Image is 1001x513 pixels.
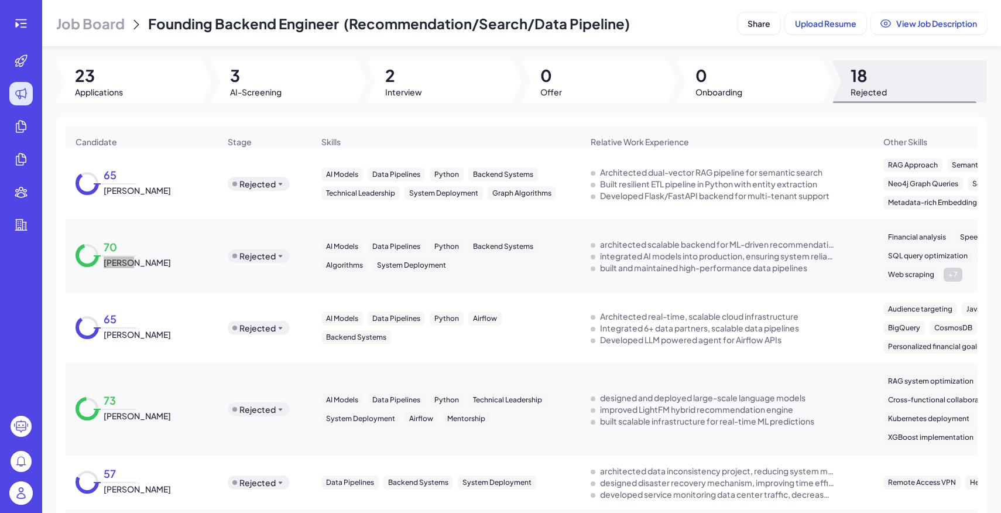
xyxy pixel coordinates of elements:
div: Integrated 6+ data partners, scalable data pipelines [600,322,799,334]
div: Data Pipelines [368,312,425,326]
span: Stage [228,136,252,148]
div: Algorithms [321,258,368,272]
span: 18 [851,65,887,86]
div: Backend Systems [383,476,453,490]
div: AI Models [321,167,363,182]
div: Backend Systems [468,167,538,182]
div: Python [430,393,464,407]
span: [PERSON_NAME] [104,329,171,340]
span: Interview [385,86,422,98]
div: improved LightFM hybrid recommendation engine [600,403,793,415]
div: RAG system optimization [883,374,978,388]
div: 73 [99,397,136,410]
div: CosmosDB [930,321,977,335]
div: Metadata-rich Embeddings [883,196,985,210]
div: built scalable infrastructure for real-time ML predictions [600,415,814,427]
div: architected scalable backend for ML-driven recommendation engines [600,238,834,250]
div: AI Models [321,240,363,254]
button: Share [738,12,780,35]
div: Personalized financial goals [883,340,985,354]
div: Developed Flask/FastAPI backend for multi-tenant support [600,190,829,201]
span: 0 [695,65,742,86]
div: Data Pipelines [321,476,379,490]
div: Backend Systems [321,330,391,344]
span: Founding Backend Engineer (Recommendation/Search/Data Pipeline) [148,15,630,32]
div: 65 [99,172,136,184]
span: Rejected [851,86,887,98]
div: + 7 [944,268,962,282]
div: developed service monitoring data center traffic, decreased inconsistency rate [600,488,834,500]
div: Data Pipelines [368,167,425,182]
div: Graph Algorithms [488,186,556,200]
div: Python [430,167,464,182]
span: 3 [230,65,282,86]
img: user_logo.png [9,481,33,505]
div: Cross-functional collaboration [883,393,997,407]
div: Rejected [239,322,276,334]
span: View Job Description [896,18,977,29]
div: Python [430,240,464,254]
span: 2 [385,65,422,86]
div: Rejected [239,403,276,415]
div: System Deployment [321,412,400,426]
div: built and maintained high-performance data pipelines [600,262,807,273]
div: Developed LLM powered agent for Airflow APIs [600,334,781,346]
span: Upload Resume [795,18,856,29]
div: architected data inconsistency project, reducing system maintenance by 70% [600,465,834,477]
span: Share [748,18,770,29]
span: Candidate [76,136,117,148]
div: BigQuery [883,321,925,335]
div: Backend Systems [468,240,538,254]
div: Data Pipelines [368,240,425,254]
div: Financial analysis [883,230,951,244]
button: Upload Resume [785,12,866,35]
span: [PERSON_NAME] [104,184,171,196]
div: Rejected [239,178,276,190]
div: XGBoost implementation [883,430,978,444]
div: Neo4j Graph Queries [883,177,963,191]
span: Onboarding [695,86,742,98]
div: System Deployment [372,258,451,272]
div: Remote Access VPN [883,476,961,490]
div: AI Models [321,393,363,407]
div: 65 [99,316,136,329]
button: View Job Description [871,12,987,35]
div: designed disaster recovery mechanism, improving time efficiency by 80% [600,477,834,488]
div: RAG Approach [883,158,942,172]
div: Data Pipelines [368,393,425,407]
div: Rejected [239,250,276,262]
span: Offer [540,86,562,98]
div: Architected dual-vector RAG pipeline for semantic search [600,166,822,178]
span: Skills [321,136,341,148]
span: [PERSON_NAME] [104,256,171,268]
span: Job Board [56,14,125,33]
div: AI Models [321,312,363,326]
div: Technical Leadership [321,186,400,200]
span: Relative Work Experience [591,136,689,148]
div: Airflow [404,412,438,426]
span: 0 [540,65,562,86]
div: System Deployment [458,476,536,490]
div: Rejected [239,477,276,488]
span: [PERSON_NAME] [104,483,171,495]
span: 23 [75,65,123,86]
div: Audience targeting [883,302,957,316]
div: Python [430,312,464,326]
div: Web scraping [883,268,939,282]
div: 70 [99,244,136,256]
div: Mentorship [443,412,490,426]
div: Built resilient ETL pipeline in Python with entity extraction [600,178,817,190]
span: Applications [75,86,123,98]
div: Airflow [468,312,502,326]
div: designed and deployed large-scale language models [600,392,805,403]
span: Other Skills [883,136,927,148]
div: Architected real-time, scalable cloud infrastructure [600,310,798,322]
div: integrated AI models into production, ensuring system reliability [600,250,834,262]
div: Kubernetes deployment [883,412,974,426]
span: [PERSON_NAME] [104,410,171,422]
span: AI-Screening [230,86,282,98]
div: 57 [99,470,136,483]
div: SQL query optimization [883,249,972,263]
div: System Deployment [404,186,483,200]
div: Technical Leadership [468,393,547,407]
